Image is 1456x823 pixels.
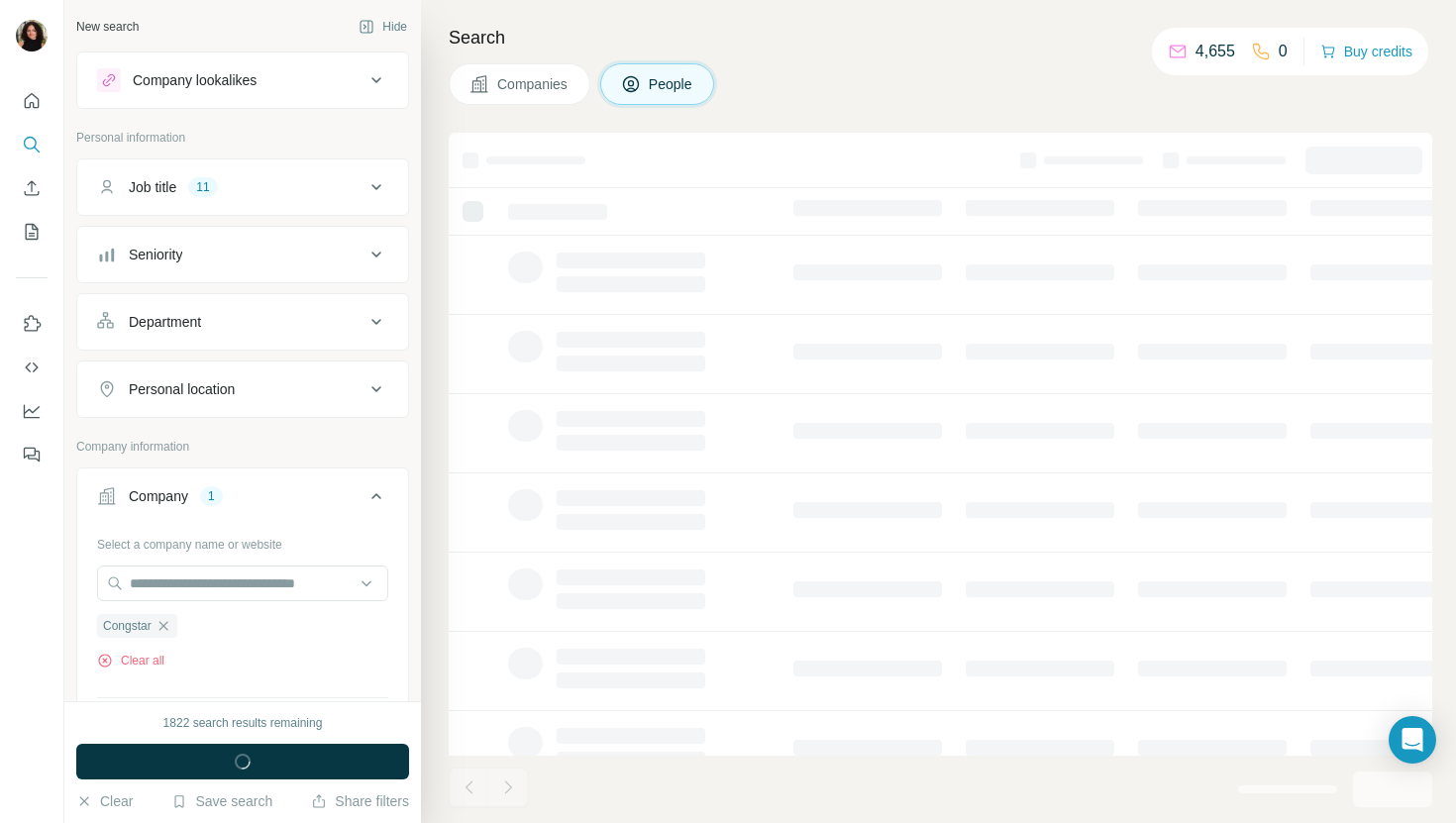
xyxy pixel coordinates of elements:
[449,24,1432,51] h4: Search
[77,163,408,211] button: Job title11
[497,74,570,94] span: Companies
[200,487,223,505] div: 1
[103,617,152,635] span: Congstar
[129,312,201,332] div: Department
[77,298,408,346] button: Department
[345,12,421,42] button: Hide
[77,231,408,278] button: Seniority
[16,170,48,206] button: Enrich CSV
[16,20,48,51] img: Avatar
[1196,40,1235,63] p: 4,655
[1389,716,1436,764] div: Open Intercom Messenger
[16,214,48,250] button: My lists
[129,245,182,264] div: Seniority
[311,791,409,811] button: Share filters
[76,438,409,456] p: Company information
[76,129,409,147] p: Personal information
[1279,40,1288,63] p: 0
[129,177,176,197] div: Job title
[188,178,217,196] div: 11
[16,350,48,385] button: Use Surfe API
[16,393,48,429] button: Dashboard
[129,379,235,399] div: Personal location
[16,306,48,342] button: Use Surfe on LinkedIn
[16,437,48,472] button: Feedback
[77,56,408,104] button: Company lookalikes
[1320,38,1412,65] button: Buy credits
[649,74,694,94] span: People
[16,83,48,119] button: Quick start
[97,652,164,669] button: Clear all
[97,528,388,554] div: Select a company name or website
[77,365,408,413] button: Personal location
[77,472,408,528] button: Company1
[76,18,139,36] div: New search
[133,70,257,90] div: Company lookalikes
[171,791,272,811] button: Save search
[163,714,323,732] div: 1822 search results remaining
[76,791,133,811] button: Clear
[16,127,48,162] button: Search
[129,486,188,506] div: Company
